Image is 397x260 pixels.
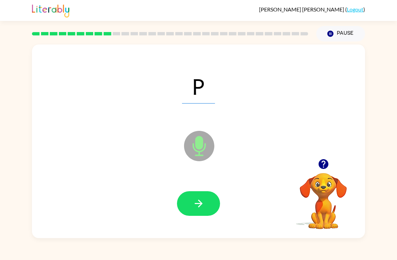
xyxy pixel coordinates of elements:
[182,68,215,104] span: P
[347,6,363,12] a: Logout
[259,6,365,12] div: ( )
[290,163,357,230] video: Your browser must support playing .mp4 files to use Literably. Please try using another browser.
[316,26,365,41] button: Pause
[32,3,69,18] img: Literably
[259,6,345,12] span: [PERSON_NAME] [PERSON_NAME]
